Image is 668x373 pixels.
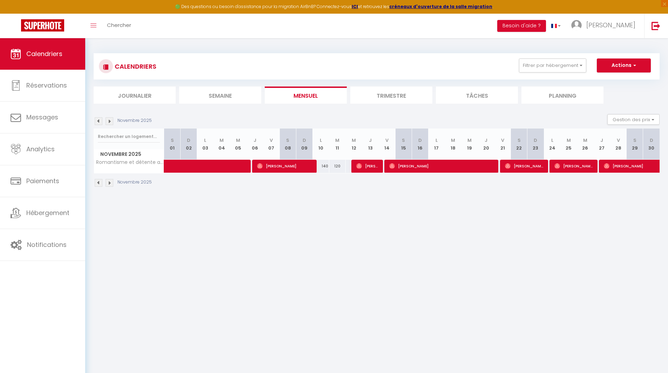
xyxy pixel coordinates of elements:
[335,137,339,144] abbr: M
[627,129,643,160] th: 29
[204,137,206,144] abbr: L
[412,129,428,160] th: 16
[279,129,296,160] th: 08
[254,137,256,144] abbr: J
[369,137,372,144] abbr: J
[230,129,247,160] th: 05
[350,87,432,104] li: Trimestre
[451,137,455,144] abbr: M
[257,159,312,173] span: [PERSON_NAME]
[312,129,329,160] th: 10
[571,20,582,30] img: ...
[26,49,62,58] span: Calendriers
[554,159,593,173] span: [PERSON_NAME]
[583,137,587,144] abbr: M
[117,179,152,186] p: Novembre 2025
[26,113,58,122] span: Messages
[94,149,164,159] span: Novembre 2025
[265,87,347,104] li: Mensuel
[501,137,504,144] abbr: V
[610,129,626,160] th: 28
[263,129,279,160] th: 07
[95,160,165,165] span: Romantisme et détente au cœur du Marais
[597,58,651,72] button: Actions
[428,129,445,160] th: 17
[497,20,546,32] button: Besoin d'aide ?
[26,145,55,153] span: Analytics
[521,87,603,104] li: Planning
[286,137,289,144] abbr: S
[329,160,346,173] div: 120
[478,129,494,160] th: 20
[26,177,59,185] span: Paiements
[113,58,156,74] h3: CALENDRIERS
[312,160,329,173] div: 140
[352,4,358,9] a: ICI
[518,137,521,144] abbr: S
[117,117,152,124] p: Novembre 2025
[389,4,492,9] a: créneaux d'ouverture de la salle migration
[220,137,224,144] abbr: M
[164,129,181,160] th: 01
[187,137,190,144] abbr: D
[26,208,69,217] span: Hébergement
[197,129,214,160] th: 03
[214,129,230,160] th: 04
[534,137,537,144] abbr: D
[379,129,395,160] th: 14
[467,137,472,144] abbr: M
[560,129,577,160] th: 25
[633,137,636,144] abbr: S
[329,129,346,160] th: 11
[346,129,362,160] th: 12
[26,81,67,90] span: Réservations
[247,129,263,160] th: 06
[527,129,544,160] th: 23
[505,159,544,173] span: [PERSON_NAME]
[102,14,136,38] a: Chercher
[270,137,273,144] abbr: V
[356,159,378,173] span: [PERSON_NAME]
[385,137,389,144] abbr: V
[650,137,653,144] abbr: D
[6,3,27,24] button: Ouvrir le widget de chat LiveChat
[27,240,67,249] span: Notifications
[352,137,356,144] abbr: M
[303,137,306,144] abbr: D
[98,130,160,143] input: Rechercher un logement...
[402,137,405,144] abbr: S
[107,21,131,29] span: Chercher
[21,19,64,32] img: Super Booking
[607,114,660,125] button: Gestion des prix
[600,137,603,144] abbr: J
[586,21,635,29] span: [PERSON_NAME]
[181,129,197,160] th: 02
[296,129,312,160] th: 09
[436,137,438,144] abbr: L
[94,87,176,104] li: Journalier
[171,137,174,144] abbr: S
[577,129,593,160] th: 26
[436,87,518,104] li: Tâches
[362,129,379,160] th: 13
[320,137,322,144] abbr: L
[519,58,586,72] button: Filtrer par hébergement
[551,137,553,144] abbr: L
[544,129,560,160] th: 24
[567,137,571,144] abbr: M
[566,14,644,38] a: ... [PERSON_NAME]
[593,129,610,160] th: 27
[511,129,527,160] th: 22
[179,87,261,104] li: Semaine
[494,129,511,160] th: 21
[617,137,620,144] abbr: V
[445,129,461,160] th: 18
[652,21,660,30] img: logout
[389,159,494,173] span: [PERSON_NAME]
[395,129,412,160] th: 15
[485,137,487,144] abbr: J
[461,129,478,160] th: 19
[418,137,422,144] abbr: D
